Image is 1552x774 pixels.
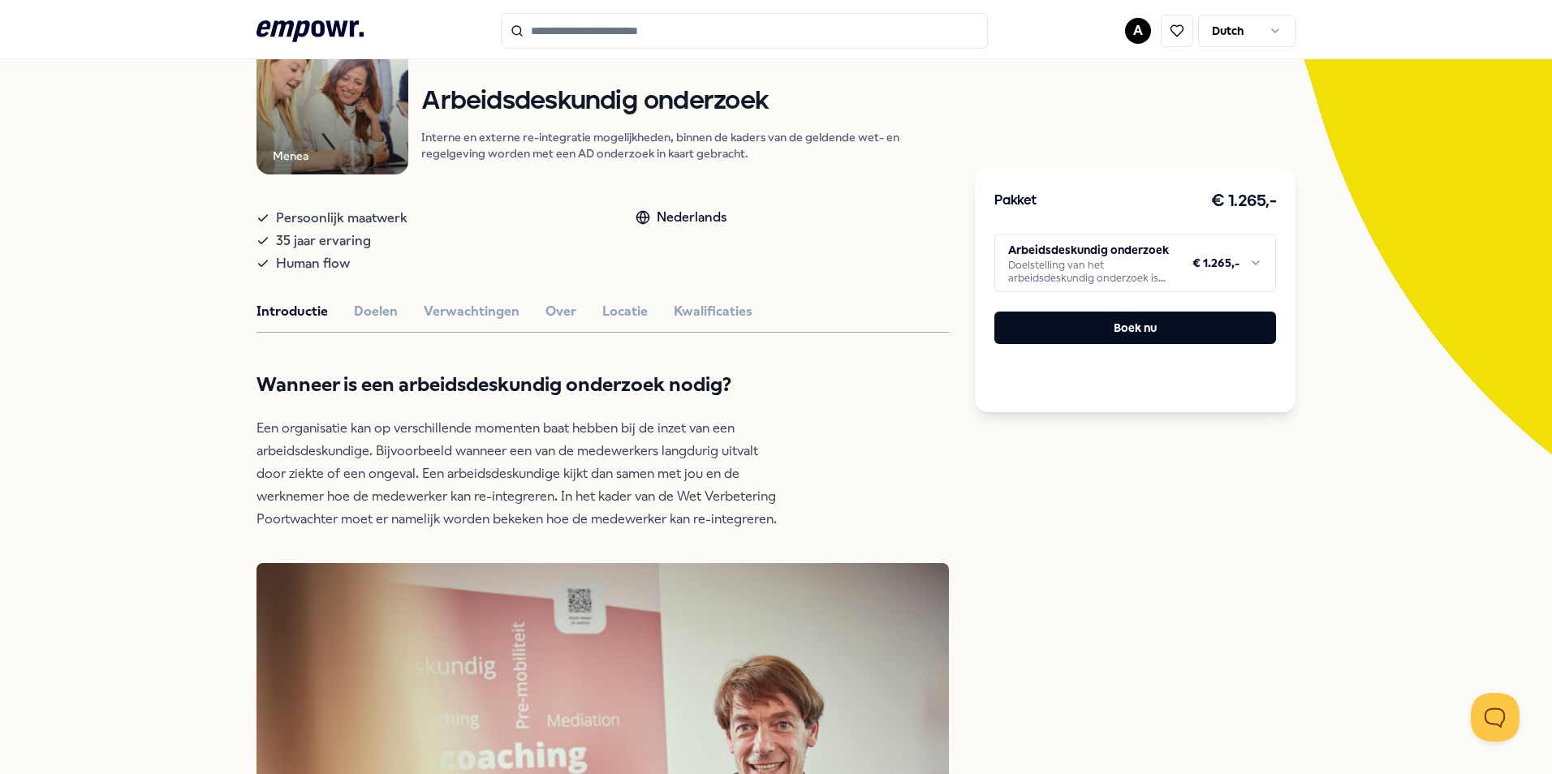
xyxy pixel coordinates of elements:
[276,230,371,252] span: 35 jaar ervaring
[1125,18,1151,44] button: A
[276,207,407,230] span: Persoonlijk maatwerk
[674,301,752,322] button: Kwalificaties
[602,301,648,322] button: Locatie
[421,129,949,161] p: Interne en externe re-integratie mogelijkheden, binnen de kaders van de geldende wet- en regelgev...
[257,373,731,396] strong: Wanneer is een arbeidsdeskundig onderzoek nodig?
[501,13,988,49] input: Search for products, categories or subcategories
[1471,693,1520,742] iframe: Help Scout Beacon - Open
[421,88,949,116] h1: Arbeidsdeskundig onderzoek
[424,301,519,322] button: Verwachtingen
[994,191,1037,212] h3: Pakket
[1211,188,1277,214] h3: € 1.265,-
[636,207,726,228] div: Nederlands
[354,301,398,322] button: Doelen
[994,312,1276,344] button: Boek nu
[257,417,784,531] p: Een organisatie kan op verschillende momenten baat hebben bij de inzet van een arbeidsdeskundige....
[545,301,576,322] button: Over
[257,301,328,322] button: Introductie
[276,252,350,275] span: Human flow
[257,23,408,174] img: Product Image
[273,147,308,165] div: Menea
